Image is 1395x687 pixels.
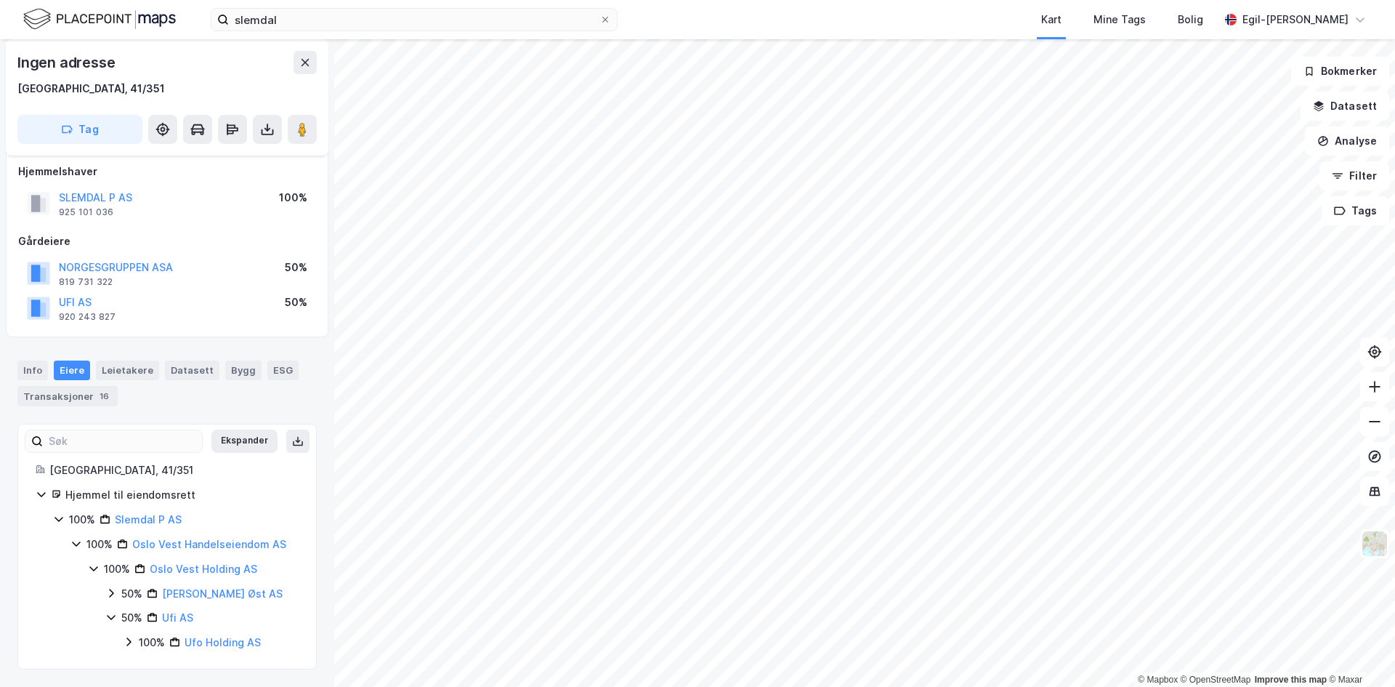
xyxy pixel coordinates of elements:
div: Transaksjoner [17,386,118,406]
button: Datasett [1301,92,1389,121]
a: Mapbox [1138,675,1178,685]
button: Analyse [1305,126,1389,156]
div: 100% [104,561,130,578]
div: 100% [279,189,307,206]
div: 50% [121,585,142,603]
img: logo.f888ab2527a4732fd821a326f86c7f29.svg [23,7,176,32]
a: Ufi AS [162,611,193,624]
div: Egil-[PERSON_NAME] [1242,11,1348,28]
div: 50% [121,609,142,627]
div: Ingen adresse [17,51,118,74]
div: ESG [267,361,299,379]
div: 100% [69,511,95,529]
a: Slemdal P AS [115,513,182,526]
div: 50% [285,294,307,311]
input: Søk på adresse, matrikkel, gårdeiere, leietakere eller personer [229,9,599,31]
div: Bygg [225,361,262,379]
div: Leietakere [96,361,159,379]
a: OpenStreetMap [1181,675,1251,685]
div: Gårdeiere [18,233,316,250]
div: [GEOGRAPHIC_DATA], 41/351 [17,80,165,97]
a: Oslo Vest Handelseiendom AS [132,538,286,550]
div: 925 101 036 [59,206,113,218]
div: Info [17,361,48,379]
button: Tag [17,115,142,144]
button: Tags [1322,196,1389,225]
a: [PERSON_NAME] Øst AS [162,587,283,600]
div: 100% [139,634,165,651]
div: [GEOGRAPHIC_DATA], 41/351 [49,462,299,479]
div: 50% [285,259,307,276]
div: 16 [97,389,112,403]
div: 100% [86,536,113,553]
input: Søk [43,430,202,452]
img: Z [1361,530,1388,558]
div: Hjemmel til eiendomsrett [65,486,299,504]
iframe: Chat Widget [1322,617,1395,687]
div: Mine Tags [1093,11,1146,28]
button: Ekspander [211,430,278,453]
button: Filter [1319,161,1389,190]
div: Datasett [165,361,219,379]
div: Bolig [1178,11,1203,28]
div: Eiere [54,361,90,379]
div: Kart [1041,11,1062,28]
div: 819 731 322 [59,276,113,288]
div: 920 243 827 [59,311,116,323]
div: Hjemmelshaver [18,163,316,180]
a: Improve this map [1255,675,1327,685]
button: Bokmerker [1291,57,1389,86]
a: Ufo Holding AS [185,636,261,648]
a: Oslo Vest Holding AS [150,563,257,575]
